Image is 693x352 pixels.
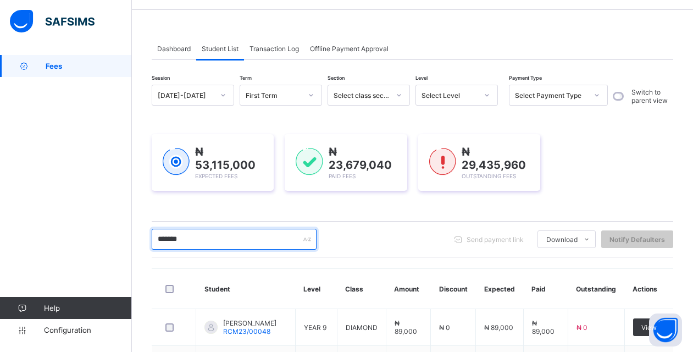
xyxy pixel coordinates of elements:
span: YEAR 9 [304,323,326,332]
th: Actions [624,269,673,309]
span: Expected Fees [195,173,237,179]
span: [PERSON_NAME] [223,319,276,327]
th: Level [295,269,337,309]
div: First Term [246,91,302,100]
div: Select Level [422,91,478,100]
div: Select Payment Type [515,91,587,100]
span: Level [415,75,428,81]
span: Offline Payment Approval [310,45,389,53]
span: Paid Fees [329,173,356,179]
span: ₦ 29,435,960 [462,145,526,172]
span: Help [44,304,131,312]
th: Outstanding [568,269,624,309]
th: Discount [431,269,476,309]
span: Configuration [44,326,131,334]
span: View [641,323,657,332]
img: outstanding-1.146d663e52f09953f639664a84e30106.svg [429,148,456,175]
div: [DATE]-[DATE] [158,91,214,100]
span: Download [546,235,578,244]
span: RCM23/00048 [223,327,270,335]
span: ₦ 53,115,000 [195,145,256,172]
span: ₦ 89,000 [532,319,555,335]
th: Amount [386,269,430,309]
span: DIAMOND [346,323,378,332]
img: safsims [10,10,95,33]
button: Open asap [649,313,682,346]
span: Student List [202,45,239,53]
span: ₦ 0 [439,323,450,332]
span: Outstanding Fees [462,173,516,179]
span: Payment Type [509,75,542,81]
th: Paid [523,269,568,309]
img: paid-1.3eb1404cbcb1d3b736510a26bbfa3ccb.svg [296,148,323,175]
label: Switch to parent view [631,88,670,105]
span: ₦ 89,000 [484,323,513,332]
span: ₦ 89,000 [395,319,417,335]
span: ₦ 23,679,040 [329,145,392,172]
span: Send payment link [467,235,524,244]
th: Class [337,269,386,309]
span: Notify Defaulters [609,235,665,244]
th: Expected [476,269,524,309]
th: Student [196,269,296,309]
img: expected-1.03dd87d44185fb6c27cc9b2570c10499.svg [163,148,190,175]
span: Fees [46,62,132,70]
span: Section [328,75,345,81]
span: ₦ 0 [576,323,587,332]
span: Session [152,75,170,81]
span: Transaction Log [250,45,299,53]
div: Select class section [334,91,390,100]
span: Dashboard [157,45,191,53]
span: Term [240,75,252,81]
